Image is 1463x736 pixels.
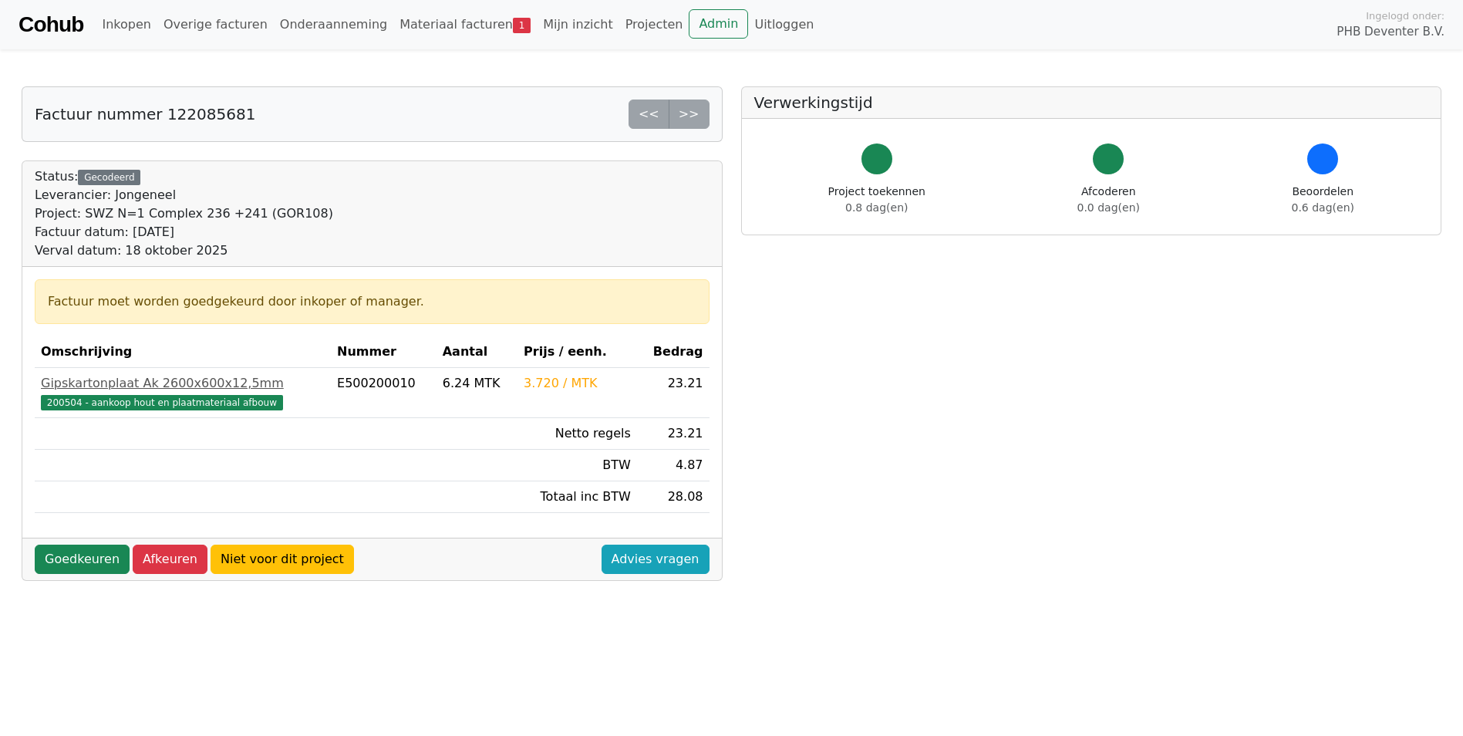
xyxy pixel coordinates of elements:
span: 0.0 dag(en) [1077,201,1140,214]
div: Afcoderen [1077,184,1140,216]
div: Gecodeerd [78,170,140,185]
div: 3.720 / MTK [524,374,631,393]
span: Ingelogd onder: [1366,8,1444,23]
div: Beoordelen [1292,184,1354,216]
th: Nummer [331,336,437,368]
a: Niet voor dit project [211,545,354,574]
div: Verval datum: 18 oktober 2025 [35,241,333,260]
div: Factuur datum: [DATE] [35,223,333,241]
div: Gipskartonplaat Ak 2600x600x12,5mm [41,374,325,393]
h5: Factuur nummer 122085681 [35,105,255,123]
span: 0.8 dag(en) [845,201,908,214]
a: Advies vragen [602,545,710,574]
th: Omschrijving [35,336,331,368]
td: E500200010 [331,368,437,418]
td: BTW [517,450,637,481]
td: 23.21 [637,418,710,450]
div: Leverancier: Jongeneel [35,186,333,204]
td: Netto regels [517,418,637,450]
td: Totaal inc BTW [517,481,637,513]
a: Onderaanneming [274,9,393,40]
div: Status: [35,167,333,260]
div: 6.24 MTK [443,374,511,393]
td: 4.87 [637,450,710,481]
td: 23.21 [637,368,710,418]
span: 0.6 dag(en) [1292,201,1354,214]
a: Uitloggen [748,9,820,40]
a: Inkopen [96,9,157,40]
h5: Verwerkingstijd [754,93,1429,112]
a: Afkeuren [133,545,207,574]
th: Prijs / eenh. [517,336,637,368]
a: Admin [689,9,748,39]
span: PHB Deventer B.V. [1337,23,1444,41]
a: Materiaal facturen1 [393,9,537,40]
div: Project: SWZ N=1 Complex 236 +241 (GOR108) [35,204,333,223]
a: Overige facturen [157,9,274,40]
a: Gipskartonplaat Ak 2600x600x12,5mm200504 - aankoop hout en plaatmateriaal afbouw [41,374,325,411]
td: 28.08 [637,481,710,513]
a: Projecten [619,9,689,40]
span: 1 [513,18,531,33]
div: Project toekennen [828,184,925,216]
div: Factuur moet worden goedgekeurd door inkoper of manager. [48,292,696,311]
a: Goedkeuren [35,545,130,574]
a: Mijn inzicht [537,9,619,40]
th: Aantal [437,336,517,368]
th: Bedrag [637,336,710,368]
span: 200504 - aankoop hout en plaatmateriaal afbouw [41,395,283,410]
a: Cohub [19,6,83,43]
